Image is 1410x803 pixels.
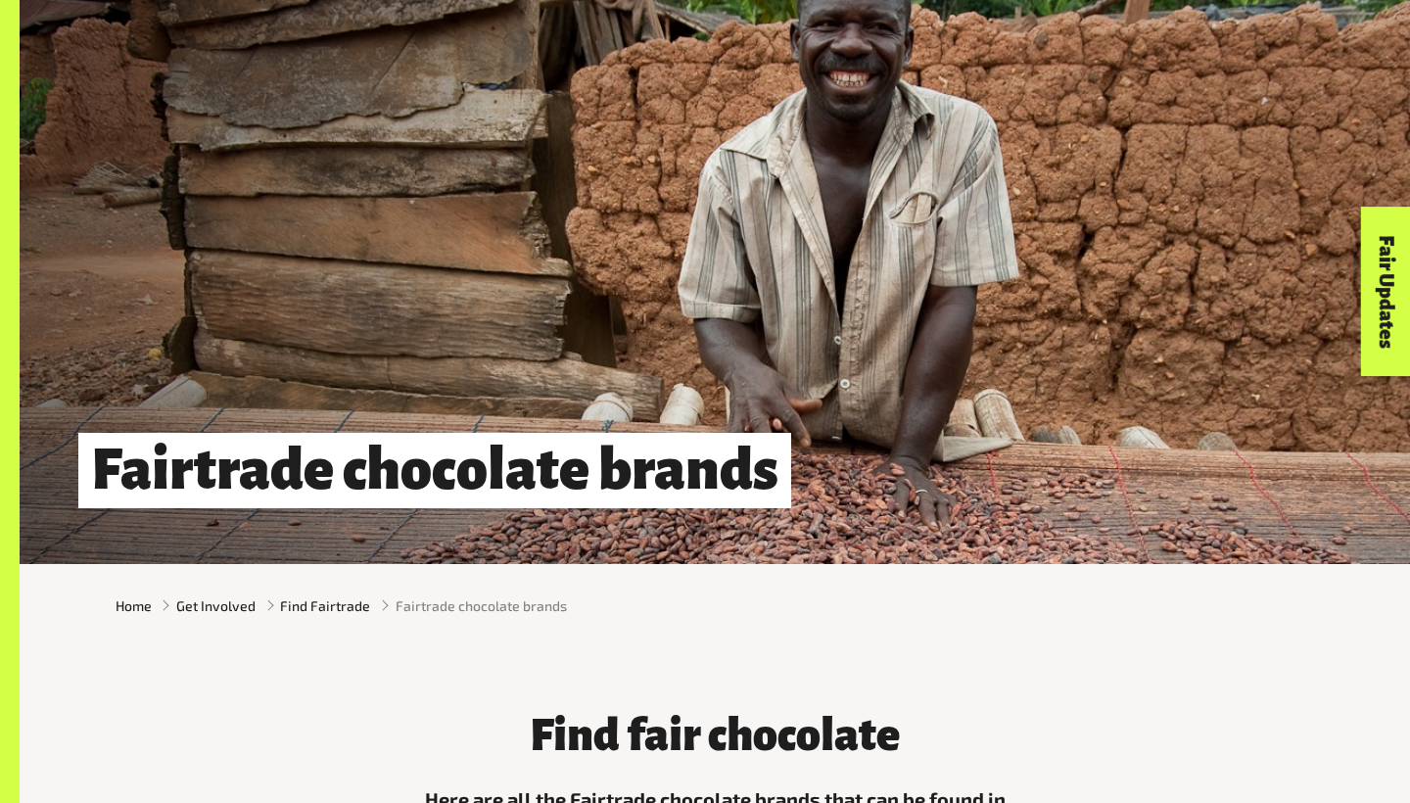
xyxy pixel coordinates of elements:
[280,595,370,616] a: Find Fairtrade
[78,433,791,508] h1: Fairtrade chocolate brands
[396,595,567,616] span: Fairtrade chocolate brands
[421,711,1009,760] h3: Find fair chocolate
[176,595,256,616] a: Get Involved
[116,595,152,616] a: Home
